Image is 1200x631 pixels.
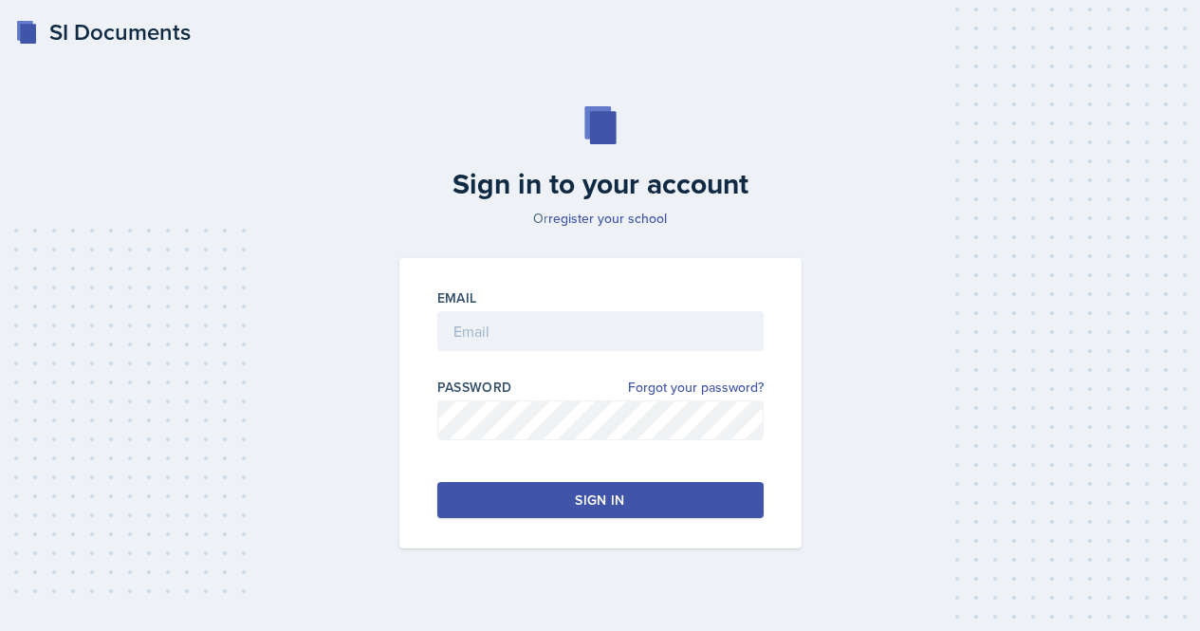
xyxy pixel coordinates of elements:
a: register your school [548,209,667,228]
p: Or [388,209,813,228]
a: SI Documents [15,15,191,49]
h2: Sign in to your account [388,167,813,201]
div: Sign in [575,491,624,510]
label: Password [437,378,512,397]
button: Sign in [437,482,764,518]
input: Email [437,311,764,351]
a: Forgot your password? [628,378,764,398]
label: Email [437,288,477,307]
